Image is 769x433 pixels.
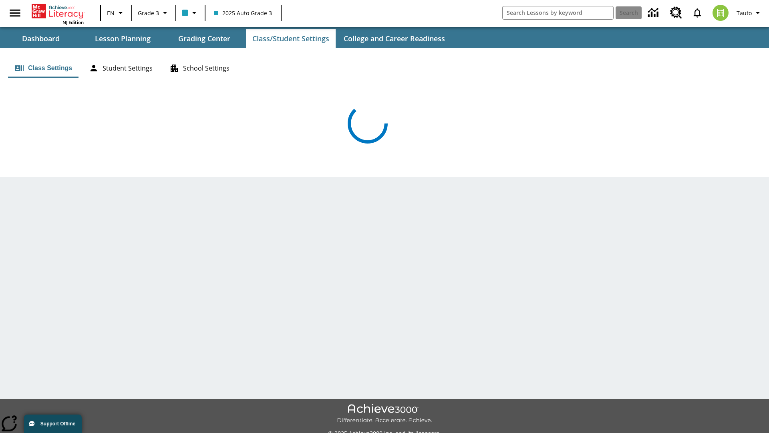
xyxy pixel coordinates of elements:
button: College and Career Readiness [337,29,451,48]
span: Tauto [737,9,752,17]
div: Class/Student Settings [8,59,761,78]
a: Data Center [643,2,665,24]
button: Class color is light blue. Change class color [179,6,202,20]
button: Class/Student Settings [246,29,336,48]
input: search field [503,6,613,19]
img: avatar image [713,5,729,21]
button: Class Settings [8,59,79,78]
button: Lesson Planning [83,29,163,48]
button: Student Settings [83,59,159,78]
button: Grading Center [164,29,244,48]
a: Notifications [687,2,708,23]
span: NJ Edition [62,19,84,25]
a: Home [32,3,84,19]
div: Home [32,2,84,25]
span: Support Offline [40,421,75,427]
span: 2025 Auto Grade 3 [214,9,272,17]
a: Resource Center, Will open in new tab [665,2,687,24]
button: Dashboard [1,29,81,48]
img: Achieve3000 Differentiate Accelerate Achieve [337,404,432,424]
button: Profile/Settings [733,6,766,20]
span: Grade 3 [138,9,159,17]
button: Select a new avatar [708,2,733,23]
button: Grade: Grade 3, Select a grade [135,6,173,20]
span: EN [107,9,115,17]
button: Open side menu [3,1,27,25]
button: School Settings [163,59,236,78]
button: Support Offline [24,415,82,433]
button: Language: EN, Select a language [103,6,129,20]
